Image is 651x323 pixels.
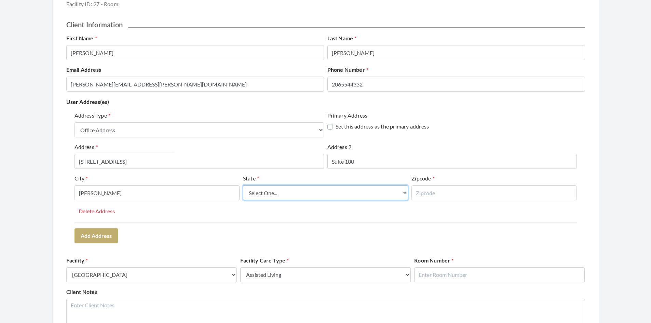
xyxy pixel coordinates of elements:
label: Room Number [414,256,453,265]
input: Address [74,154,324,169]
input: Address 2 [327,154,577,169]
h2: Client Information [66,21,585,29]
button: Add Address [74,228,118,243]
label: City [74,174,88,183]
label: Last Name [327,34,357,42]
label: Facility Care Type [240,256,289,265]
label: Email Address [66,66,101,74]
label: State [243,174,259,183]
input: Zipcode [411,185,577,200]
p: User Address(es) [66,97,585,107]
label: Address [74,143,98,151]
input: Enter Email Address [66,77,324,92]
button: Delete Address [74,206,119,217]
input: Enter Room Number [414,267,585,282]
input: Enter Phone Number [327,77,585,92]
label: Address Type [74,111,111,120]
label: Zipcode [411,174,435,183]
input: Enter Last Name [327,45,585,60]
label: First Name [66,34,97,42]
label: Primary Address [327,111,368,120]
label: Phone Number [327,66,369,74]
label: Facility [66,256,88,265]
label: Set this address as the primary address [327,122,429,131]
input: City [74,185,240,200]
label: Address 2 [327,143,352,151]
input: Enter First Name [66,45,324,60]
label: Client Notes [66,288,97,296]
